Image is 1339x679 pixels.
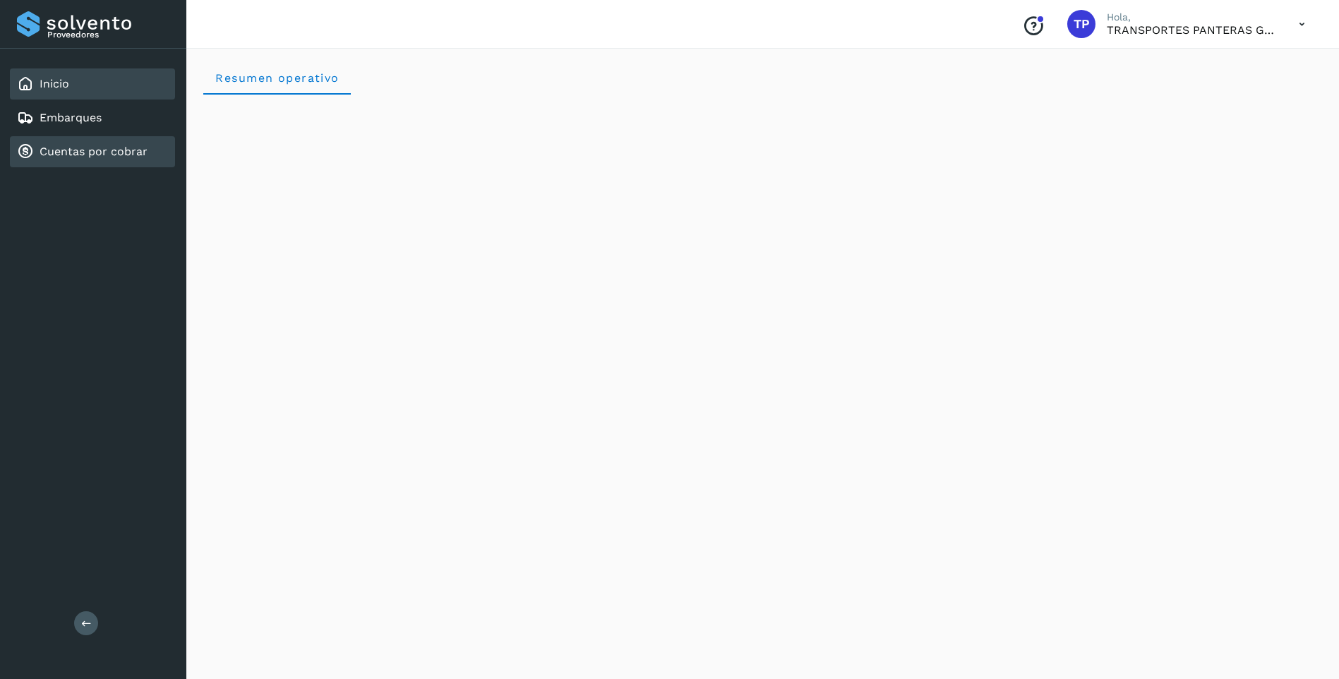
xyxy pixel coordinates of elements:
p: Proveedores [47,30,169,40]
div: Cuentas por cobrar [10,136,175,167]
div: Embarques [10,102,175,133]
p: TRANSPORTES PANTERAS GAPO S.A. DE C.V. [1107,23,1276,37]
a: Cuentas por cobrar [40,145,148,158]
a: Embarques [40,111,102,124]
p: Hola, [1107,11,1276,23]
div: Inicio [10,68,175,100]
span: Resumen operativo [215,71,340,85]
a: Inicio [40,77,69,90]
